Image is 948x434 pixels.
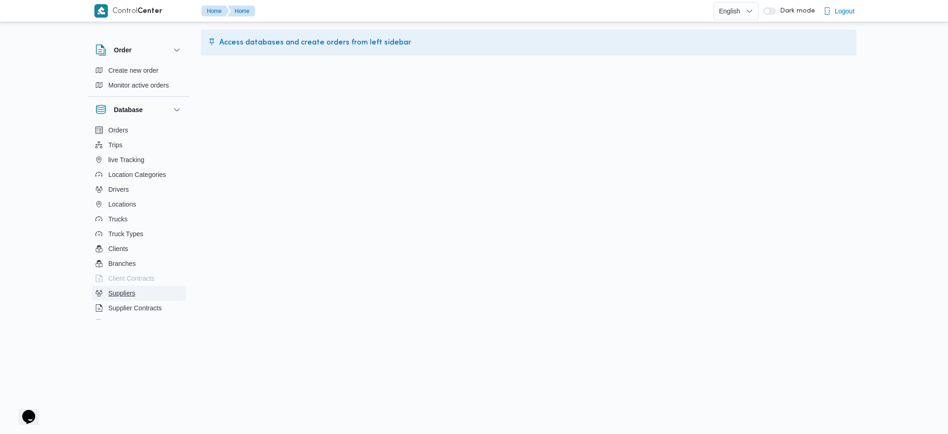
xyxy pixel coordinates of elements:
[108,214,127,225] span: Trucks
[92,167,186,182] button: Location Categories
[92,315,186,330] button: Devices
[108,125,128,136] span: Orders
[108,273,155,284] span: Client Contracts
[92,182,186,197] button: Drivers
[108,65,158,76] span: Create new order
[108,243,128,254] span: Clients
[108,139,123,151] span: Trips
[108,258,136,269] span: Branches
[201,6,229,17] button: Home
[92,78,186,93] button: Monitor active orders
[92,256,186,271] button: Branches
[108,317,131,328] span: Devices
[92,286,186,301] button: Suppliers
[92,226,186,241] button: Truck Types
[776,7,815,15] span: Dark mode
[835,6,854,17] span: Logout
[9,397,39,425] iframe: chat widget
[95,44,182,56] button: Order
[108,288,135,299] span: Suppliers
[114,44,131,56] h3: Order
[88,123,190,323] div: Database
[108,184,129,195] span: Drivers
[92,301,186,315] button: Supplier Contracts
[108,302,162,314] span: Supplier Contracts
[108,154,144,165] span: live Tracking
[219,37,411,48] span: Access databases and create orders from left sidebar
[88,63,190,96] div: Order
[227,6,255,17] button: Home
[108,80,169,91] span: Monitor active orders
[95,104,182,115] button: Database
[137,8,162,15] b: Center
[108,199,136,210] span: Locations
[92,212,186,226] button: Trucks
[108,169,166,180] span: Location Categories
[820,2,858,20] button: Logout
[92,138,186,152] button: Trips
[114,104,143,115] h3: Database
[108,228,143,239] span: Truck Types
[92,271,186,286] button: Client Contracts
[94,4,108,18] img: X8yXhbKr1z7QwAAAABJRU5ErkJggg==
[92,152,186,167] button: live Tracking
[92,197,186,212] button: Locations
[92,123,186,138] button: Orders
[92,241,186,256] button: Clients
[92,63,186,78] button: Create new order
